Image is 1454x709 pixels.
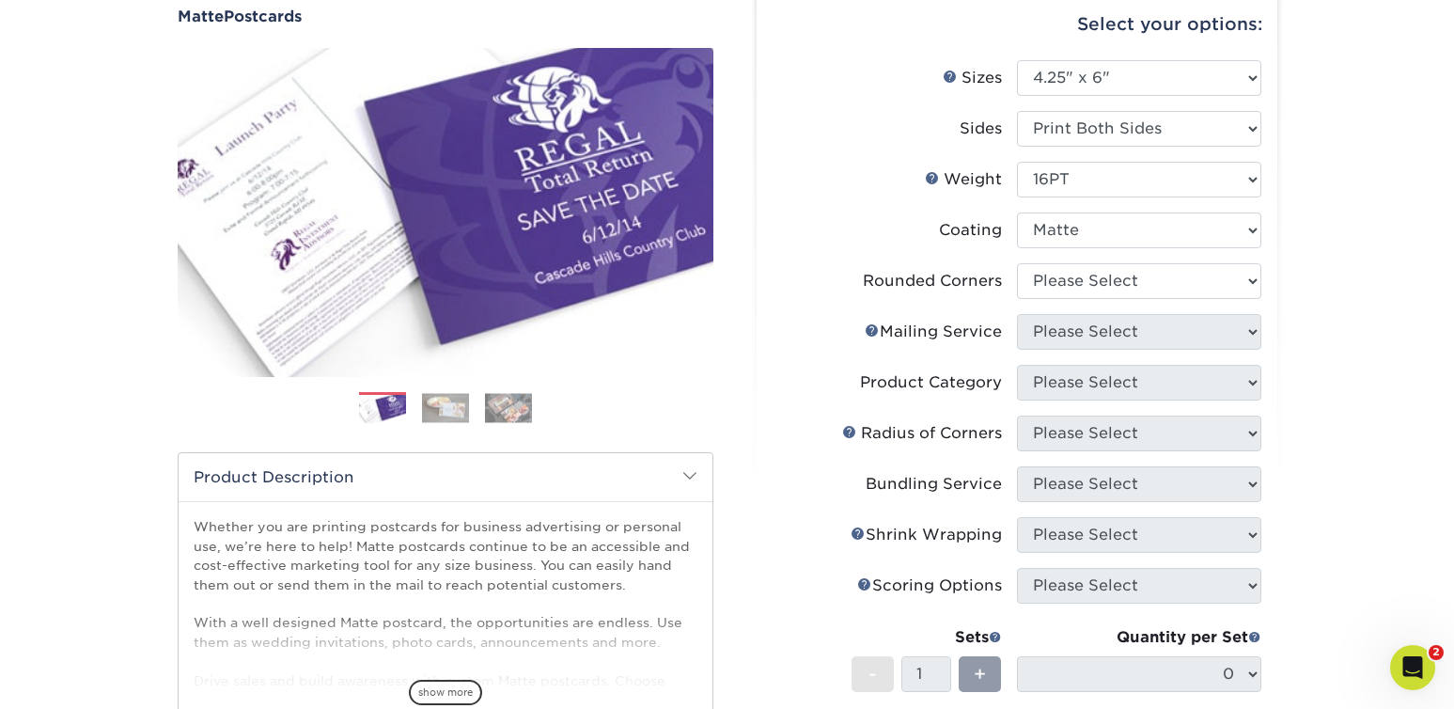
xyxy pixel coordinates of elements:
[852,626,1002,649] div: Sets
[1390,645,1435,690] iframe: Intercom live chat
[860,371,1002,394] div: Product Category
[178,8,224,25] span: Matte
[178,8,713,25] h1: Postcards
[866,473,1002,496] div: Bundling Service
[943,67,1002,89] div: Sizes
[974,660,986,688] span: +
[857,575,1002,597] div: Scoring Options
[1429,645,1444,660] span: 2
[422,393,469,422] img: Postcards 02
[842,422,1002,445] div: Radius of Corners
[865,321,1002,343] div: Mailing Service
[178,27,713,398] img: Matte 01
[863,270,1002,292] div: Rounded Corners
[851,524,1002,546] div: Shrink Wrapping
[960,118,1002,140] div: Sides
[925,168,1002,191] div: Weight
[1017,626,1261,649] div: Quantity per Set
[939,219,1002,242] div: Coating
[868,660,877,688] span: -
[409,680,482,705] span: show more
[359,393,406,426] img: Postcards 01
[179,453,712,501] h2: Product Description
[485,393,532,422] img: Postcards 03
[178,8,713,25] a: MattePostcards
